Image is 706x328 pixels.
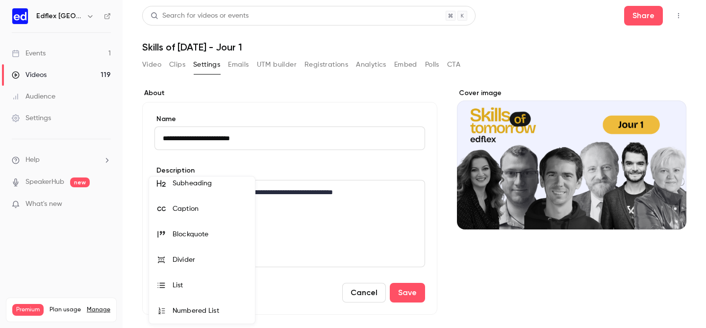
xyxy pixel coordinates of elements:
[173,255,247,265] div: Divider
[173,204,247,214] div: Caption
[173,280,247,290] div: List
[173,229,247,239] div: Blockquote
[173,178,247,188] div: Subheading
[173,306,247,316] div: Numbered List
